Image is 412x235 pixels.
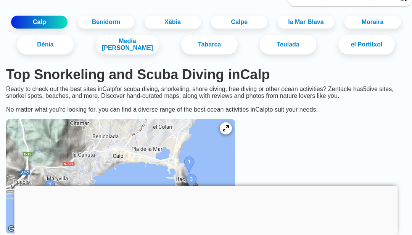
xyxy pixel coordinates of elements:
h1: Top Snorkeling and Scuba Diving in Calp [6,67,406,83]
a: Calp [11,16,68,29]
a: la Mar Blava [278,16,334,29]
a: Calpe [211,16,267,29]
a: Tabarca [181,35,238,54]
a: Xàbia [145,16,201,29]
a: Benidorm [78,16,134,29]
a: Moraira [344,16,401,29]
iframe: Advertisement [14,186,398,233]
a: Media [PERSON_NAME] [96,35,159,54]
a: Dénia [17,35,74,54]
a: Teulada [260,35,316,54]
img: Calp dive site map [6,119,235,233]
a: el Portitxol [338,35,395,54]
